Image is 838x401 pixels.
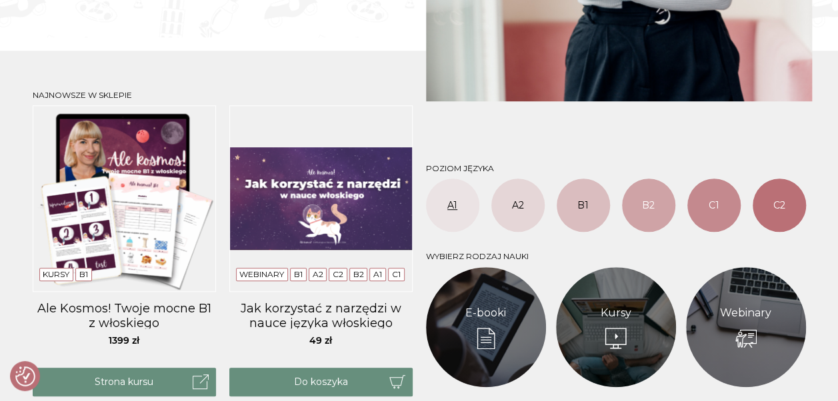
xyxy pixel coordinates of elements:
[43,269,69,279] a: Kursy
[33,368,216,396] a: Strona kursu
[309,334,332,346] span: 49
[239,269,284,279] a: Webinary
[622,179,675,232] a: B2
[312,269,323,279] a: A2
[491,179,545,232] a: A2
[392,269,401,279] a: C1
[753,179,806,232] a: C2
[601,305,631,321] a: Kursy
[373,269,382,279] a: A1
[426,164,806,173] h3: Poziom języka
[15,366,35,386] button: Preferencje co do zgód
[15,366,35,386] img: Revisit consent button
[426,252,806,261] h3: Wybierz rodzaj nauki
[333,269,343,279] a: C2
[426,179,479,232] a: A1
[79,269,88,279] a: B1
[229,368,413,396] button: Do koszyka
[33,302,216,328] a: Ale Kosmos! Twoje mocne B1 z włoskiego
[557,179,610,232] a: B1
[294,269,303,279] a: B1
[109,334,139,346] span: 1399
[353,269,364,279] a: B2
[687,179,741,232] a: C1
[465,305,506,321] a: E-booki
[229,302,413,328] a: Jak korzystać z narzędzi w nauce języka włoskiego
[33,91,413,100] h3: Najnowsze w sklepie
[720,305,771,321] a: Webinary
